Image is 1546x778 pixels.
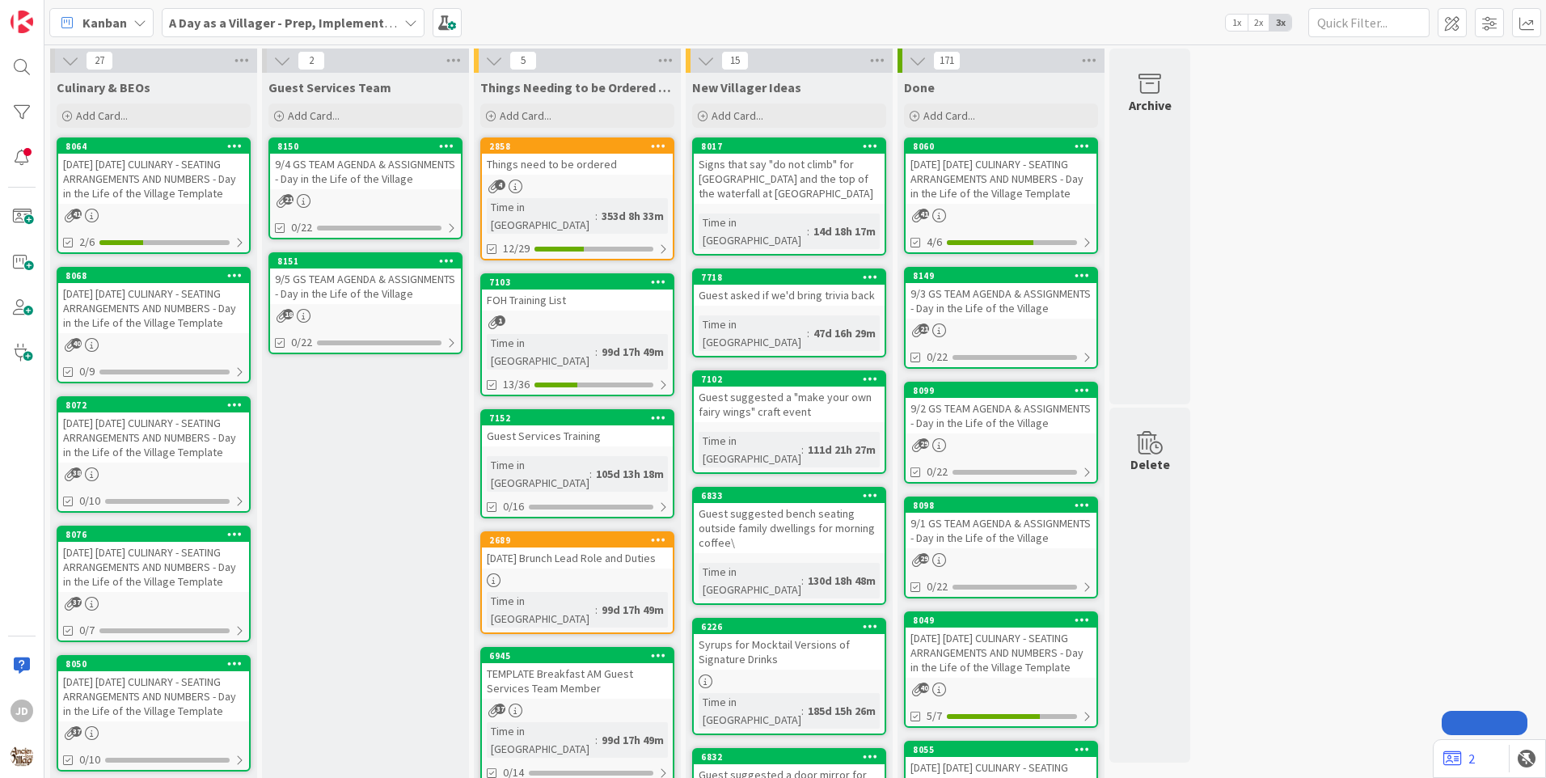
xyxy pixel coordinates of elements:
[270,154,461,189] div: 9/4 GS TEAM AGENDA & ASSIGNMENTS - Day in the Life of the Village
[65,658,249,670] div: 8050
[298,51,325,70] span: 2
[86,51,113,70] span: 27
[721,51,749,70] span: 15
[904,79,935,95] span: Done
[482,533,673,548] div: 2689
[906,383,1096,398] div: 8099
[906,628,1096,678] div: [DATE] [DATE] CULINARY - SEATING ARRANGEMENTS AND NUMBERS - Day in the Life of the Village Template
[482,154,673,175] div: Things need to be ordered
[291,219,312,236] span: 0/22
[804,441,880,459] div: 111d 21h 27m
[509,51,537,70] span: 5
[694,387,885,422] div: Guest suggested a "make your own fairy wings" craft event
[692,268,886,357] a: 7718Guest asked if we'd bring trivia backTime in [GEOGRAPHIC_DATA]:47d 16h 29m
[277,141,461,152] div: 8150
[495,315,505,326] span: 1
[801,702,804,720] span: :
[482,275,673,311] div: 7103FOH Training List
[270,268,461,304] div: 9/5 GS TEAM AGENDA & ASSIGNMENTS - Day in the Life of the Village
[904,497,1098,598] a: 80989/1 GS TEAM AGENDA & ASSIGNMENTS - Day in the Life of the Village0/22
[694,154,885,204] div: Signs that say "do not climb" for [GEOGRAPHIC_DATA] and the top of the waterfall at [GEOGRAPHIC_D...
[65,529,249,540] div: 8076
[495,180,505,190] span: 4
[913,141,1096,152] div: 8060
[270,254,461,268] div: 8151
[480,531,674,634] a: 2689[DATE] Brunch Lead Role and DutiesTime in [GEOGRAPHIC_DATA]:99d 17h 49m
[592,465,668,483] div: 105d 13h 18m
[503,376,530,393] span: 13/36
[283,194,294,205] span: 21
[58,398,249,412] div: 8072
[694,270,885,306] div: 7718Guest asked if we'd bring trivia back
[482,663,673,699] div: TEMPLATE Breakfast AM Guest Services Team Member
[1269,15,1291,31] span: 3x
[487,592,595,628] div: Time in [GEOGRAPHIC_DATA]
[1130,455,1170,474] div: Delete
[482,411,673,446] div: 7152Guest Services Training
[487,198,595,234] div: Time in [GEOGRAPHIC_DATA]
[927,578,948,595] span: 0/22
[906,268,1096,319] div: 81499/3 GS TEAM AGENDA & ASSIGNMENTS - Day in the Life of the Village
[57,655,251,772] a: 8050[DATE] [DATE] CULINARY - SEATING ARRANGEMENTS AND NUMBERS - Day in the Life of the Village Te...
[906,613,1096,628] div: 8049
[906,613,1096,678] div: 8049[DATE] [DATE] CULINARY - SEATING ARRANGEMENTS AND NUMBERS - Day in the Life of the Village Te...
[482,533,673,569] div: 2689[DATE] Brunch Lead Role and Duties
[169,15,458,31] b: A Day as a Villager - Prep, Implement and Execute
[79,234,95,251] span: 2/6
[270,254,461,304] div: 81519/5 GS TEAM AGENDA & ASSIGNMENTS - Day in the Life of the Village
[58,139,249,204] div: 8064[DATE] [DATE] CULINARY - SEATING ARRANGEMENTS AND NUMBERS - Day in the Life of the Village Te...
[268,137,463,239] a: 81509/4 GS TEAM AGENDA & ASSIGNMENTS - Day in the Life of the Village0/22
[809,324,880,342] div: 47d 16h 29m
[913,615,1096,626] div: 8049
[57,396,251,513] a: 8072[DATE] [DATE] CULINARY - SEATING ARRANGEMENTS AND NUMBERS - Day in the Life of the Village Te...
[58,527,249,592] div: 8076[DATE] [DATE] CULINARY - SEATING ARRANGEMENTS AND NUMBERS - Day in the Life of the Village Te...
[927,234,942,251] span: 4/6
[495,704,505,714] span: 37
[1129,95,1172,115] div: Archive
[933,51,961,70] span: 171
[11,11,33,33] img: Visit kanbanzone.com
[489,650,673,662] div: 6945
[503,498,524,515] span: 0/16
[58,542,249,592] div: [DATE] [DATE] CULINARY - SEATING ARRANGEMENTS AND NUMBERS - Day in the Life of the Village Template
[482,139,673,175] div: 2858Things need to be ordered
[487,334,595,370] div: Time in [GEOGRAPHIC_DATA]
[58,268,249,333] div: 8068[DATE] [DATE] CULINARY - SEATING ARRANGEMENTS AND NUMBERS - Day in the Life of the Village Te...
[58,154,249,204] div: [DATE] [DATE] CULINARY - SEATING ARRANGEMENTS AND NUMBERS - Day in the Life of the Village Template
[270,139,461,189] div: 81509/4 GS TEAM AGENDA & ASSIGNMENTS - Day in the Life of the Village
[694,372,885,422] div: 7102Guest suggested a "make your own fairy wings" craft event
[699,432,801,467] div: Time in [GEOGRAPHIC_DATA]
[482,649,673,663] div: 6945
[801,572,804,590] span: :
[694,270,885,285] div: 7718
[694,619,885,634] div: 6226
[694,139,885,204] div: 8017Signs that say "do not climb" for [GEOGRAPHIC_DATA] and the top of the waterfall at [GEOGRAPH...
[58,657,249,721] div: 8050[DATE] [DATE] CULINARY - SEATING ARRANGEMENTS AND NUMBERS - Day in the Life of the Village Te...
[277,256,461,267] div: 8151
[79,363,95,380] span: 0/9
[692,487,886,605] a: 6833Guest suggested bench seating outside family dwellings for morning coffee\Time in [GEOGRAPHIC...
[1308,8,1430,37] input: Quick Filter...
[919,209,929,219] span: 41
[904,267,1098,369] a: 81499/3 GS TEAM AGENDA & ASSIGNMENTS - Day in the Life of the Village0/22
[807,324,809,342] span: :
[58,268,249,283] div: 8068
[57,526,251,642] a: 8076[DATE] [DATE] CULINARY - SEATING ARRANGEMENTS AND NUMBERS - Day in the Life of the Village Te...
[58,412,249,463] div: [DATE] [DATE] CULINARY - SEATING ARRANGEMENTS AND NUMBERS - Day in the Life of the Village Template
[500,108,551,123] span: Add Card...
[480,409,674,518] a: 7152Guest Services TrainingTime in [GEOGRAPHIC_DATA]:105d 13h 18m0/16
[699,315,807,351] div: Time in [GEOGRAPHIC_DATA]
[57,267,251,383] a: 8068[DATE] [DATE] CULINARY - SEATING ARRANGEMENTS AND NUMBERS - Day in the Life of the Village Te...
[701,490,885,501] div: 6833
[699,214,807,249] div: Time in [GEOGRAPHIC_DATA]
[804,572,880,590] div: 130d 18h 48m
[487,722,595,758] div: Time in [GEOGRAPHIC_DATA]
[58,671,249,721] div: [DATE] [DATE] CULINARY - SEATING ARRANGEMENTS AND NUMBERS - Day in the Life of the Village Template
[288,108,340,123] span: Add Card...
[919,438,929,449] span: 29
[71,726,82,737] span: 37
[1443,749,1475,768] a: 2
[906,268,1096,283] div: 8149
[712,108,763,123] span: Add Card...
[71,597,82,607] span: 37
